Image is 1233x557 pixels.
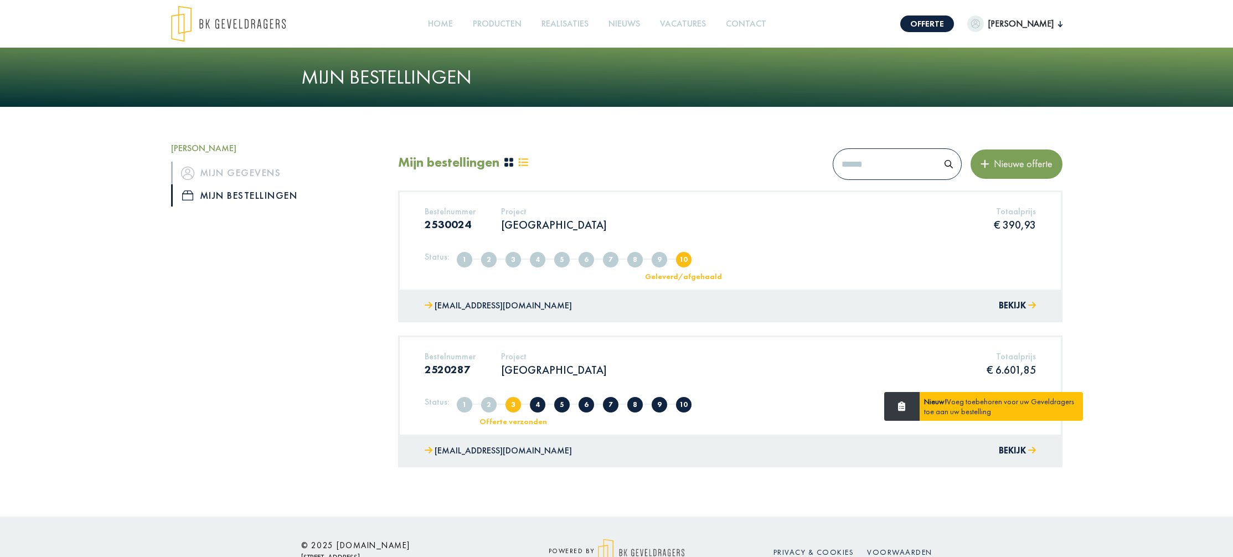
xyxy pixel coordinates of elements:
[468,12,526,37] a: Producten
[994,218,1036,232] p: € 390,93
[773,547,854,557] a: Privacy & cookies
[721,12,771,37] a: Contact
[501,363,607,377] p: [GEOGRAPHIC_DATA]
[301,540,501,550] h6: © 2025 [DOMAIN_NAME]
[398,154,499,171] h2: Mijn bestellingen
[537,12,593,37] a: Realisaties
[652,397,667,412] span: Klaar voor levering/afhaling
[652,252,667,267] span: Klaar voor levering/afhaling
[579,252,594,267] span: Offerte goedgekeurd
[967,16,984,32] img: dummypic.png
[867,547,932,557] a: Voorwaarden
[900,16,954,32] a: Offerte
[676,397,692,412] span: Geleverd/afgehaald
[999,298,1036,314] button: Bekijk
[425,251,450,262] h5: Status:
[999,443,1036,459] button: Bekijk
[967,16,1062,32] button: [PERSON_NAME]
[481,252,497,267] span: Volledig
[501,218,607,232] p: [GEOGRAPHIC_DATA]
[945,160,953,168] img: search.svg
[505,397,521,412] span: Offerte verzonden
[425,443,572,459] a: [EMAIL_ADDRESS][DOMAIN_NAME]
[425,298,572,314] a: [EMAIL_ADDRESS][DOMAIN_NAME]
[171,184,381,207] a: iconMijn bestellingen
[603,252,618,267] span: In productie
[603,397,618,412] span: In productie
[656,12,710,37] a: Vacatures
[604,12,644,37] a: Nieuws
[181,167,194,180] img: icon
[987,351,1036,362] h5: Totaalprijs
[554,252,570,267] span: Offerte afgekeurd
[171,143,381,153] h5: [PERSON_NAME]
[530,397,545,412] span: Offerte in overleg
[994,206,1036,216] h5: Totaalprijs
[627,252,643,267] span: In nabehandeling
[425,206,476,216] h5: Bestelnummer
[579,397,594,412] span: Offerte goedgekeurd
[987,363,1036,377] p: € 6.601,85
[505,252,521,267] span: Offerte verzonden
[920,392,1083,421] div: Voeg toebehoren voor uw Geveldragers toe aan uw bestelling
[182,190,193,200] img: icon
[971,149,1062,178] button: Nieuwe offerte
[425,396,450,407] h5: Status:
[171,162,381,184] a: iconMijn gegevens
[984,17,1058,30] span: [PERSON_NAME]
[501,206,607,216] h5: Project
[627,397,643,412] span: In nabehandeling
[501,351,607,362] h5: Project
[989,157,1053,170] span: Nieuwe offerte
[424,12,457,37] a: Home
[425,218,476,231] h3: 2530024
[425,351,476,362] h5: Bestelnummer
[171,6,286,42] img: logo
[457,397,472,412] span: Aangemaakt
[638,272,729,280] div: Geleverd/afgehaald
[530,252,545,267] span: Offerte in overleg
[554,397,570,412] span: Offerte afgekeurd
[481,397,497,412] span: Volledig
[467,417,559,425] div: Offerte verzonden
[924,396,947,406] strong: Nieuw!
[301,65,932,89] h1: Mijn bestellingen
[425,363,476,376] h3: 2520287
[676,252,692,267] span: Geleverd/afgehaald
[457,252,472,267] span: Aangemaakt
